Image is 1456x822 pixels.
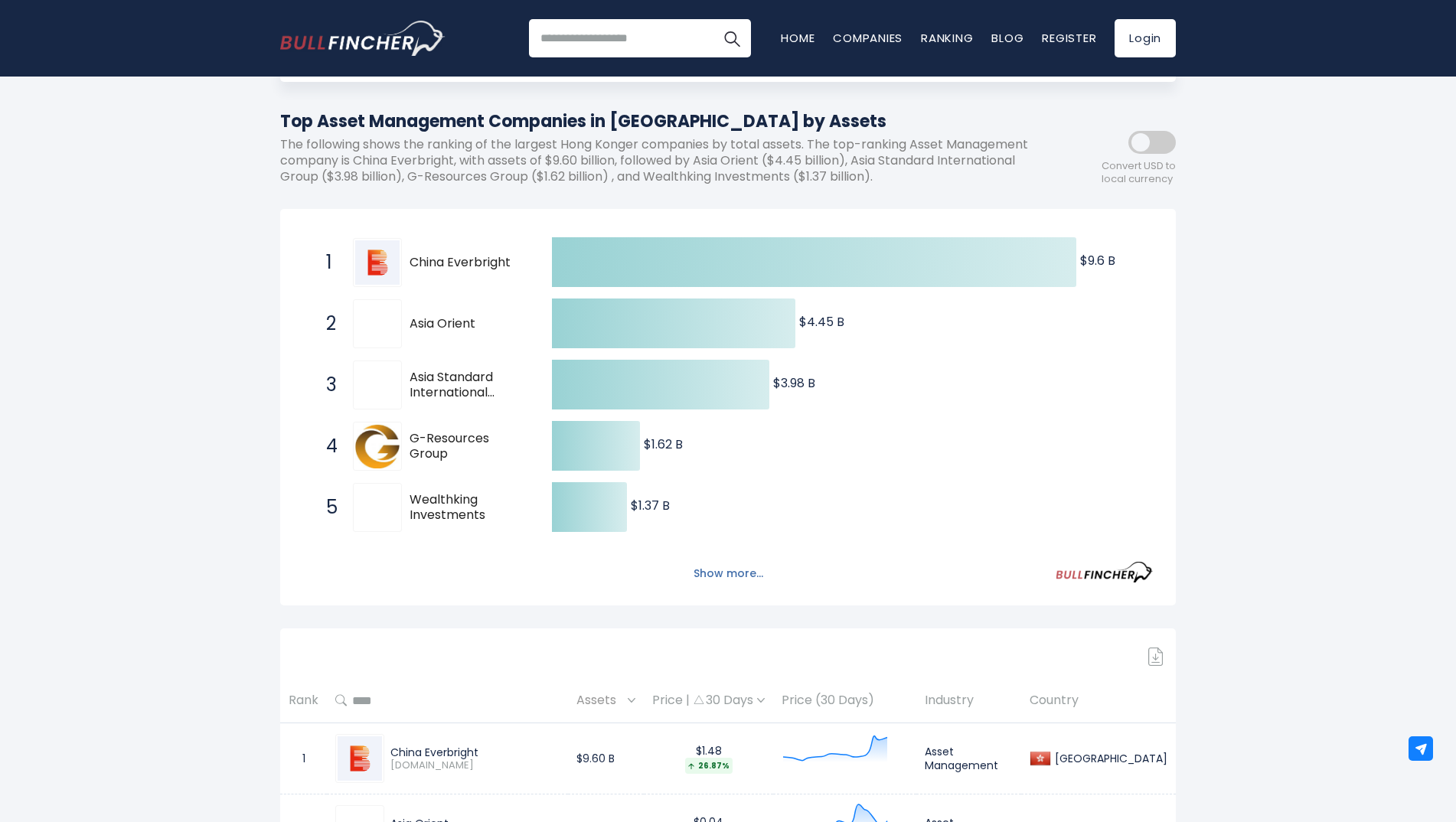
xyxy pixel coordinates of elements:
span: Assets [576,689,624,713]
span: Asia Orient [410,316,525,332]
img: Asia Standard International Group [355,363,400,407]
a: Blog [991,30,1023,46]
img: Wealthking Investments [355,486,400,529]
a: Login [1115,19,1176,57]
span: G-Resources Group [410,431,525,463]
div: China Everbright [390,745,560,759]
td: Asset Management [916,723,1021,794]
img: China Everbright [355,240,400,285]
text: $3.98 B [773,374,815,392]
div: $1.48 [652,744,765,774]
a: Go to homepage [280,21,445,56]
span: [DOMAIN_NAME] [390,759,560,772]
div: [GEOGRAPHIC_DATA] [1051,752,1167,765]
p: The following shows the ranking of the largest Hong Konger companies by total assets. The top-ran... [280,137,1038,184]
a: Ranking [921,30,973,46]
span: 3 [318,372,334,398]
th: Rank [280,678,327,723]
th: Price (30 Days) [773,678,916,723]
span: 1 [318,250,334,276]
img: G-Resources Group [355,424,400,468]
div: 26.87% [685,758,733,774]
td: $9.60 B [568,723,644,794]
img: Bullfincher logo [280,21,446,56]
td: 1 [280,723,327,794]
h1: Top Asset Management Companies in [GEOGRAPHIC_DATA] by Assets [280,109,1038,134]
div: Price | 30 Days [652,693,765,709]
span: Wealthking Investments [410,492,525,524]
span: Convert USD to local currency [1102,160,1176,186]
text: $1.62 B [644,435,683,453]
span: 2 [318,311,334,337]
img: Asia Orient [357,308,397,339]
text: $4.45 B [799,313,844,331]
text: $1.37 B [631,497,670,514]
img: 0165.HK.png [338,736,382,781]
text: $9.6 B [1080,252,1115,269]
th: Industry [916,678,1021,723]
a: Register [1042,30,1096,46]
th: Country [1021,678,1176,723]
a: Companies [833,30,903,46]
span: 5 [318,494,334,520]
span: Asia Standard International Group [410,370,525,402]
a: Home [781,30,815,46]
button: Show more... [684,561,772,586]
span: China Everbright [410,255,525,271]
span: 4 [318,433,334,459]
button: Search [713,19,751,57]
